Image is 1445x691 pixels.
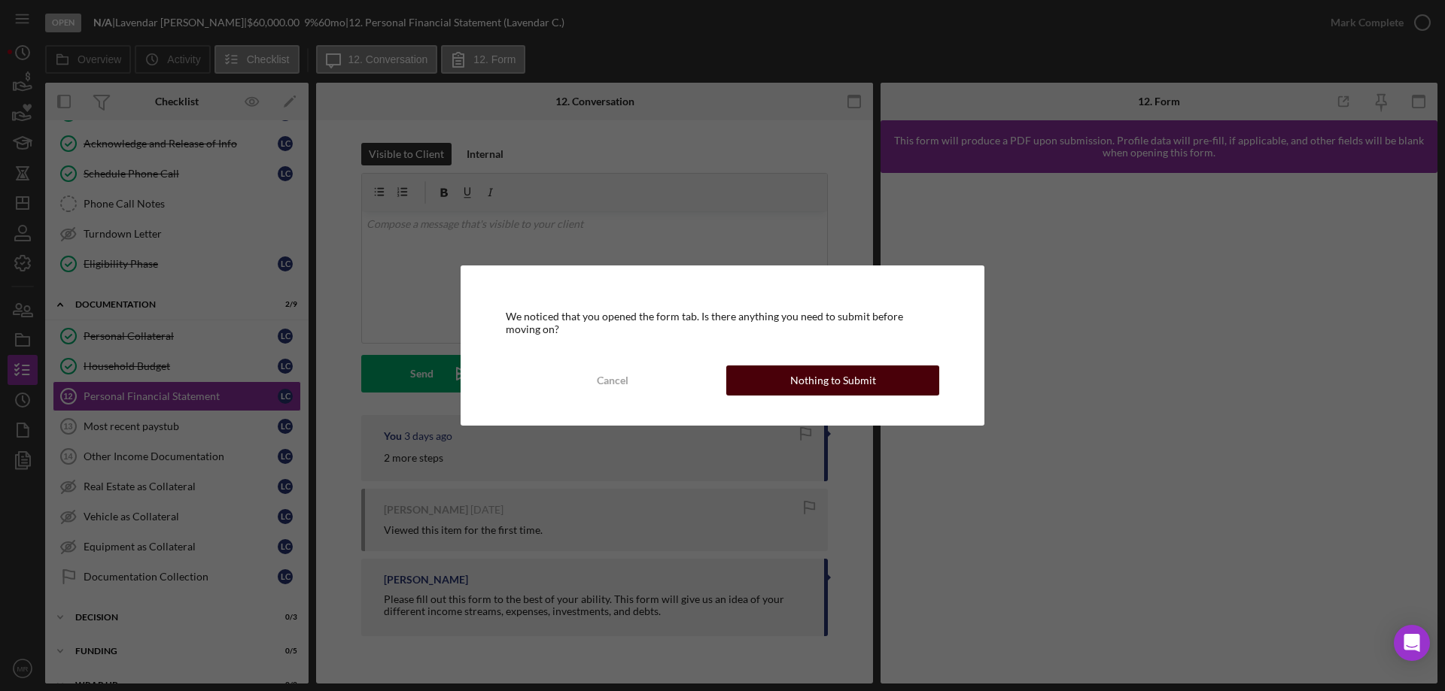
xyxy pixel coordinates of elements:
[726,365,939,396] button: Nothing to Submit
[506,365,719,396] button: Cancel
[506,311,939,335] div: We noticed that you opened the form tab. Is there anything you need to submit before moving on?
[1394,625,1430,661] div: Open Intercom Messenger
[597,365,628,396] div: Cancel
[790,365,876,396] div: Nothing to Submit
